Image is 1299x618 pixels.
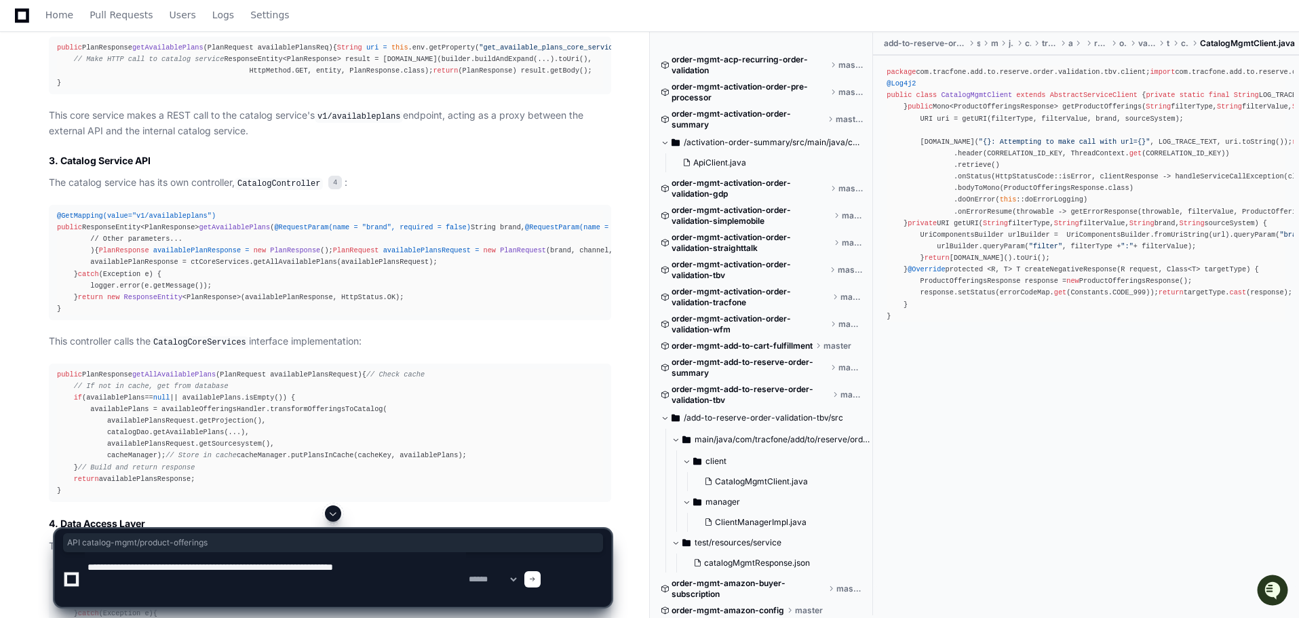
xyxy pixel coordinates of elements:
span: client [705,456,726,467]
span: add [1068,38,1072,49]
a: Powered byPylon [96,181,164,192]
span: API catalog-mgmt/product-offerings [67,537,599,548]
button: /activation-order-summary/src/main/java/com/tracfone/activation/order/summary/service [661,132,864,153]
span: @RequestParam(name = "brand", required = false) [274,223,471,231]
span: "{}: Attempting to make call with url={}" [979,138,1150,146]
span: import [1150,68,1175,76]
span: reserve [1094,38,1108,49]
span: // If not in cache, get from database [74,382,229,390]
span: Users [170,11,196,19]
span: CatalogMgmtClient.java [715,476,808,487]
span: public [57,370,82,379]
code: CatalogController [235,178,323,190]
span: = [383,43,387,52]
iframe: Open customer support [1256,573,1292,610]
span: client [1181,38,1189,49]
code: CatalogCoreServices [151,336,249,349]
span: String [983,219,1008,227]
span: add-to-reserve-order-validation-tbv [884,38,965,49]
span: /activation-order-summary/src/main/java/com/tracfone/activation/order/summary/service [684,137,864,148]
span: ( String brand, String channel, // Other parameters... ) [57,223,792,254]
span: CatalogMgmtClient [941,91,1012,99]
span: String [1054,219,1079,227]
p: This controller calls the interface implementation: [49,334,611,350]
span: order-mgmt-activation-order-validation-tbv [672,259,828,281]
div: Welcome [14,94,247,115]
span: new [484,246,496,254]
span: java [1009,38,1014,49]
span: Pull Requests [90,11,153,19]
svg: Directory [693,453,701,469]
code: v1/availableplans [315,111,403,123]
span: // Make HTTP call to catalog service [74,55,225,63]
svg: Directory [693,494,701,510]
span: CatalogMgmtClient.java [1200,38,1295,49]
span: PlanResponse [270,246,320,254]
span: String [1129,219,1155,227]
span: (PlanRequest availablePlansRequest) [216,370,362,379]
span: master [836,114,863,125]
button: ApiClient.java [677,153,855,172]
span: 4 [328,176,342,189]
span: master [838,87,863,98]
span: (PlanRequest availablePlansReq) [203,43,333,52]
svg: Directory [672,134,680,151]
span: getAllAvailablePlans [132,370,216,379]
div: PlanResponse { .env.getProperty( ); ResponseEntity<PlanResponse> result = [DOMAIN_NAME](builder.b... [57,42,603,89]
span: extends [1016,91,1045,99]
span: public [57,223,82,231]
span: get [1129,149,1142,157]
span: ":" [1121,242,1133,250]
span: new [107,293,119,301]
button: main/java/com/tracfone/add/to/reserve/order/validation/tbv [672,429,874,450]
span: return [1159,288,1184,296]
div: PlanResponse { (availablePlans== || availablePlans.isEmpty()) { availablePlans = availableOfferin... [57,369,603,497]
span: String [1146,102,1171,111]
span: master [840,292,863,303]
span: this [1000,195,1017,204]
p: The catalog service has its own controller, : [49,175,611,191]
button: manager [682,491,874,513]
span: // Store in cache [166,451,237,459]
span: order-mgmt-activation-order-validation-gdp [672,178,828,199]
span: new [254,246,266,254]
span: master [838,183,863,194]
span: PlanRequest [333,246,379,254]
button: Start new chat [231,144,247,161]
img: 1756235613930-3d25f9e4-fa56-45dd-b3ad-e072dfbd1548 [14,140,38,165]
span: catch [78,270,99,278]
span: public [908,102,933,111]
span: Logs [212,11,234,19]
svg: Directory [682,431,691,448]
span: private [908,219,937,227]
img: PlayerZero [14,53,41,80]
span: class [916,91,937,99]
button: /add-to-reserve-order-validation-tbv/src [661,407,864,429]
span: String [337,43,362,52]
span: main [991,38,998,49]
span: master [840,389,863,400]
span: @RequestParam(name = "channel", required = false) [525,223,730,231]
span: manager [705,497,740,507]
span: private [1146,91,1175,99]
span: PlanRequest [500,246,546,254]
span: cast [1230,288,1247,296]
span: main/java/com/tracfone/add/to/reserve/order/validation/tbv [695,434,874,445]
div: We're available if you need us! [46,154,172,165]
span: return [78,293,103,301]
span: order [1119,38,1127,49]
button: CatalogMgmtClient.java [699,472,866,491]
span: getAvailablePlans [199,223,270,231]
span: Settings [250,11,289,19]
span: return [433,66,458,75]
span: null [153,393,170,402]
span: this [391,43,408,52]
div: com.tracfone.add.to.reserve.order.validation.tbv.client; com.tracfone.add.to.reserve.order.valida... [887,66,1285,322]
span: Pylon [135,182,164,192]
span: master [838,362,863,373]
span: order-mgmt-add-to-reserve-order-validation-tbv [672,384,830,406]
span: final [1209,91,1230,99]
span: // Build and return response [78,463,195,471]
span: order-mgmt-activation-order-summary [672,109,826,130]
span: availablePlanResponse [153,246,241,254]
